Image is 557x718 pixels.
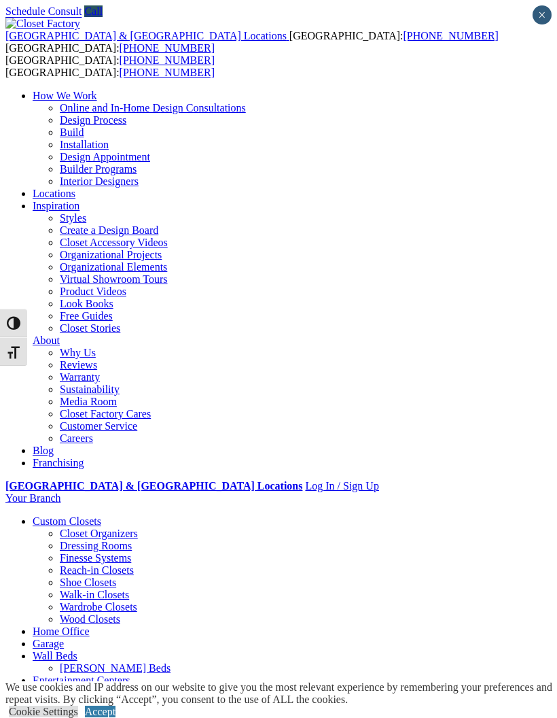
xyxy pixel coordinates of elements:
[5,30,287,41] span: [GEOGRAPHIC_DATA] & [GEOGRAPHIC_DATA] Locations
[33,457,84,468] a: Franchising
[60,383,120,395] a: Sustainability
[60,540,132,551] a: Dressing Rooms
[60,102,246,114] a: Online and In-Home Design Consultations
[60,151,150,163] a: Design Appointment
[60,298,113,309] a: Look Books
[60,139,109,150] a: Installation
[403,30,498,41] a: [PHONE_NUMBER]
[33,626,90,637] a: Home Office
[60,577,116,588] a: Shoe Closets
[9,706,78,717] a: Cookie Settings
[33,188,75,199] a: Locations
[60,249,162,260] a: Organizational Projects
[60,552,131,564] a: Finesse Systems
[60,273,168,285] a: Virtual Showroom Tours
[5,480,302,492] a: [GEOGRAPHIC_DATA] & [GEOGRAPHIC_DATA] Locations
[533,5,552,24] button: Close
[60,224,158,236] a: Create a Design Board
[33,515,101,527] a: Custom Closets
[60,396,117,407] a: Media Room
[120,67,215,78] a: [PHONE_NUMBER]
[120,42,215,54] a: [PHONE_NUMBER]
[5,54,215,78] span: [GEOGRAPHIC_DATA]: [GEOGRAPHIC_DATA]:
[60,359,97,371] a: Reviews
[33,200,79,211] a: Inspiration
[85,706,115,717] a: Accept
[33,445,54,456] a: Blog
[60,528,138,539] a: Closet Organizers
[60,237,168,248] a: Closet Accessory Videos
[60,420,137,432] a: Customer Service
[5,18,80,30] img: Closet Factory
[33,650,77,662] a: Wall Beds
[33,674,130,686] a: Entertainment Centers
[60,322,120,334] a: Closet Stories
[33,638,64,649] a: Garage
[60,564,134,576] a: Reach-in Closets
[305,480,378,492] a: Log In / Sign Up
[60,126,84,138] a: Build
[60,347,96,358] a: Why Us
[5,492,60,504] a: Your Branch
[60,114,126,126] a: Design Process
[33,90,97,101] a: How We Work
[5,5,82,17] a: Schedule Consult
[5,681,557,706] div: We use cookies and IP address on our website to give you the most relevant experience by remember...
[84,5,103,17] a: Call
[120,54,215,66] a: [PHONE_NUMBER]
[60,286,126,297] a: Product Videos
[60,261,167,273] a: Organizational Elements
[5,30,499,54] span: [GEOGRAPHIC_DATA]: [GEOGRAPHIC_DATA]:
[60,432,93,444] a: Careers
[60,163,137,175] a: Builder Programs
[60,310,113,322] a: Free Guides
[60,601,137,613] a: Wardrobe Closets
[60,613,120,625] a: Wood Closets
[60,662,170,674] a: [PERSON_NAME] Beds
[60,212,86,224] a: Styles
[60,408,151,420] a: Closet Factory Cares
[5,30,289,41] a: [GEOGRAPHIC_DATA] & [GEOGRAPHIC_DATA] Locations
[60,175,139,187] a: Interior Designers
[60,371,100,383] a: Warranty
[33,335,60,346] a: About
[60,589,129,600] a: Walk-in Closets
